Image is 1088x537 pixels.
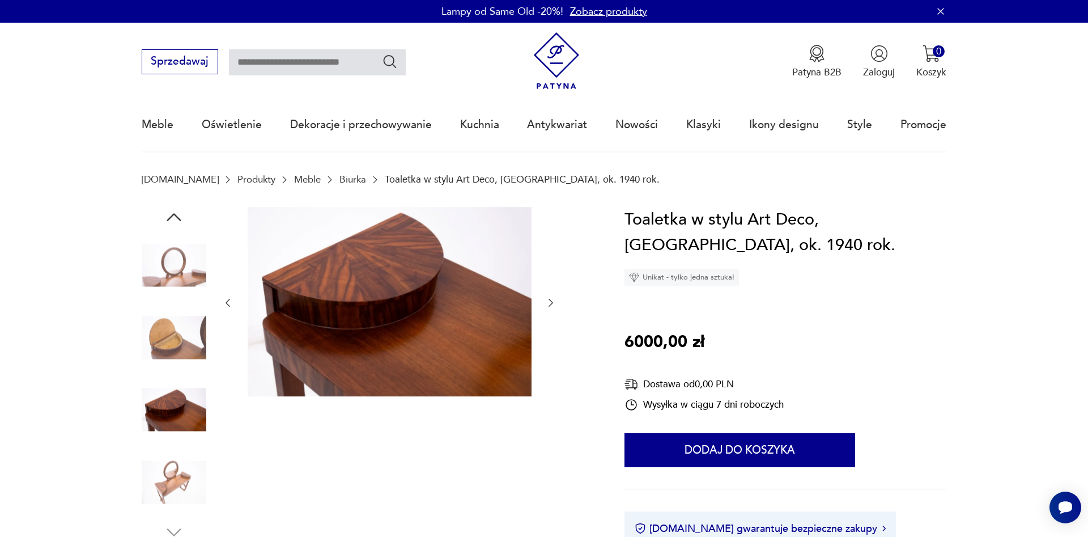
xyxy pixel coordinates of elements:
[624,398,784,412] div: Wysyłka w ciągu 7 dni roboczych
[142,99,173,151] a: Meble
[142,450,206,514] img: Zdjęcie produktu Toaletka w stylu Art Deco, Polska, ok. 1940 rok.
[635,523,646,534] img: Ikona certyfikatu
[142,233,206,298] img: Zdjęcie produktu Toaletka w stylu Art Deco, Polska, ok. 1940 rok.
[460,99,499,151] a: Kuchnia
[528,32,585,90] img: Patyna - sklep z meblami i dekoracjami vintage
[900,99,946,151] a: Promocje
[863,45,895,79] button: Zaloguj
[933,45,945,57] div: 0
[142,49,218,74] button: Sprzedawaj
[142,174,219,185] a: [DOMAIN_NAME]
[916,45,946,79] button: 0Koszyk
[847,99,872,151] a: Style
[923,45,940,62] img: Ikona koszyka
[624,377,784,391] div: Dostawa od 0,00 PLN
[237,174,275,185] a: Produkty
[624,329,704,356] p: 6000,00 zł
[624,433,855,467] button: Dodaj do koszyka
[686,99,721,151] a: Klasyki
[863,66,895,79] p: Zaloguj
[808,45,826,62] img: Ikona medalu
[749,99,819,151] a: Ikony designu
[635,522,886,536] button: [DOMAIN_NAME] gwarantuje bezpieczne zakupy
[792,45,841,79] a: Ikona medaluPatyna B2B
[290,99,432,151] a: Dekoracje i przechowywanie
[792,66,841,79] p: Patyna B2B
[570,5,647,19] a: Zobacz produkty
[142,378,206,442] img: Zdjęcie produktu Toaletka w stylu Art Deco, Polska, ok. 1940 rok.
[615,99,658,151] a: Nowości
[142,305,206,370] img: Zdjęcie produktu Toaletka w stylu Art Deco, Polska, ok. 1940 rok.
[339,174,366,185] a: Biurka
[202,99,262,151] a: Oświetlenie
[1049,492,1081,523] iframe: Smartsupp widget button
[382,53,398,70] button: Szukaj
[870,45,888,62] img: Ikonka użytkownika
[629,272,639,282] img: Ikona diamentu
[624,377,638,391] img: Ikona dostawy
[248,207,532,396] img: Zdjęcie produktu Toaletka w stylu Art Deco, Polska, ok. 1940 rok.
[385,174,660,185] p: Toaletka w stylu Art Deco, [GEOGRAPHIC_DATA], ok. 1940 rok.
[624,207,946,259] h1: Toaletka w stylu Art Deco, [GEOGRAPHIC_DATA], ok. 1940 rok.
[882,526,886,531] img: Ikona strzałki w prawo
[294,174,321,185] a: Meble
[792,45,841,79] button: Patyna B2B
[441,5,563,19] p: Lampy od Same Old -20%!
[142,58,218,67] a: Sprzedawaj
[527,99,587,151] a: Antykwariat
[916,66,946,79] p: Koszyk
[624,269,739,286] div: Unikat - tylko jedna sztuka!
